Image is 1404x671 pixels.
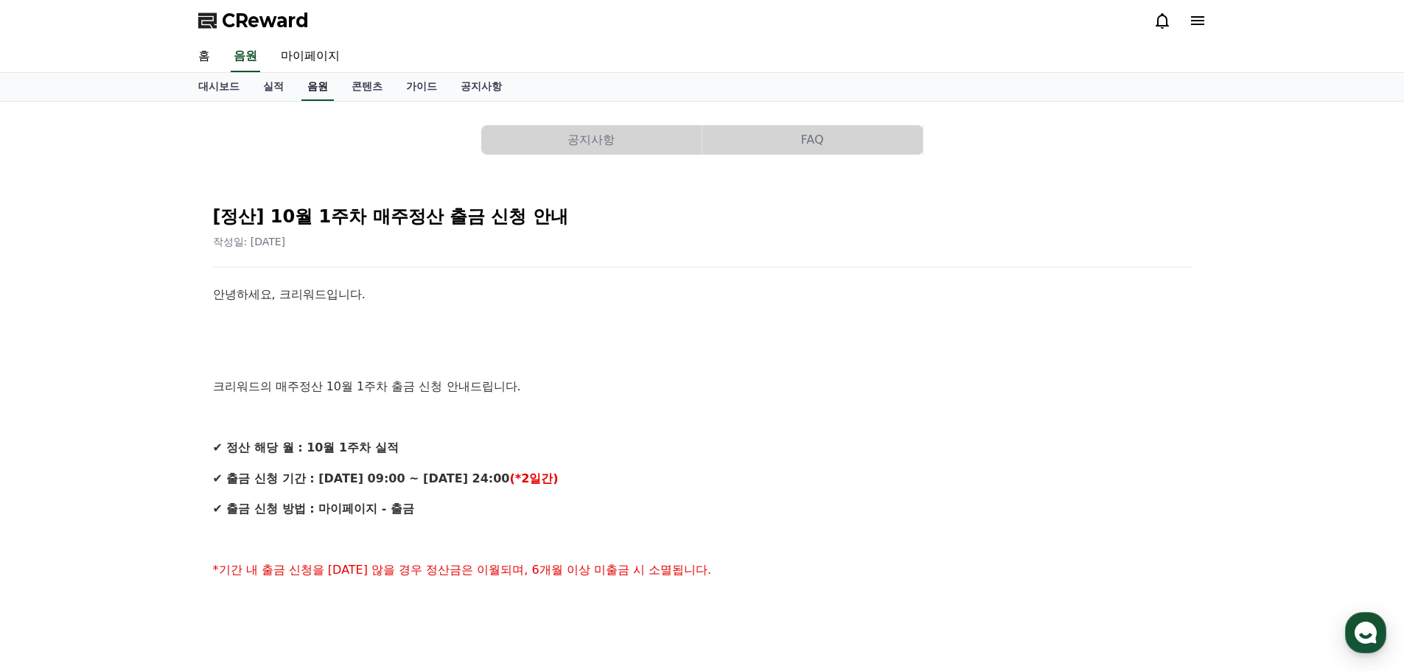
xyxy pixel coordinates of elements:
[702,125,923,155] button: FAQ
[340,73,394,101] a: 콘텐츠
[269,41,352,72] a: 마이페이지
[213,440,399,454] strong: ✔ 정산 해당 월 : 10월 1주차 실적
[186,41,222,72] a: 홈
[186,73,251,101] a: 대시보드
[449,73,514,101] a: 공지사항
[97,467,190,504] a: 대화
[228,489,245,501] span: 설정
[213,205,1192,228] h2: [정산] 10월 1주차 매주정산 출금 신청 안내
[213,471,510,485] strong: ✔ 출금 신청 기간 : [DATE] 09:00 ~ [DATE] 24:00
[251,73,296,101] a: 실적
[222,9,309,32] span: CReward
[4,467,97,504] a: 홈
[135,490,153,502] span: 대화
[46,489,55,501] span: 홈
[213,502,414,516] strong: ✔ 출금 신청 방법 : 마이페이지 - 출금
[481,125,702,155] button: 공지사항
[198,9,309,32] a: CReward
[301,73,334,101] a: 음원
[213,563,712,577] span: *기간 내 출금 신청을 [DATE] 않을 경우 정산금은 이월되며, 6개월 이상 미출금 시 소멸됩니다.
[213,285,1192,304] p: 안녕하세요, 크리워드입니다.
[213,377,1192,396] p: 크리워드의 매주정산 10월 1주차 출금 신청 안내드립니다.
[231,41,260,72] a: 음원
[509,471,558,485] strong: (*2일간)
[394,73,449,101] a: 가이드
[213,236,286,247] span: 작성일: [DATE]
[190,467,283,504] a: 설정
